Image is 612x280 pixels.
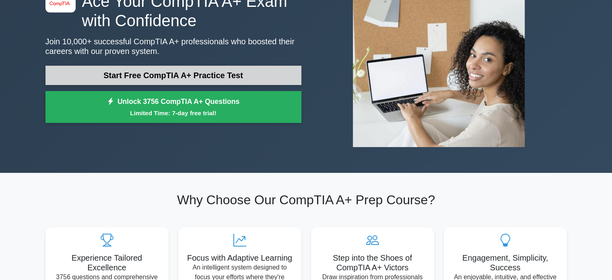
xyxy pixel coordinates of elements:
h5: Engagement, Simplicity, Success [450,253,560,272]
a: Start Free CompTIA A+ Practice Test [45,66,301,85]
a: Unlock 3756 CompTIA A+ QuestionsLimited Time: 7-day free trial! [45,91,301,123]
small: Limited Time: 7-day free trial! [56,108,291,118]
h5: Focus with Adaptive Learning [185,253,295,263]
h2: Why Choose Our CompTIA A+ Prep Course? [45,192,567,207]
h5: Experience Tailored Excellence [52,253,162,272]
p: Join 10,000+ successful CompTIA A+ professionals who boosted their careers with our proven system. [45,37,301,56]
h5: Step into the Shoes of CompTIA A+ Victors [317,253,428,272]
